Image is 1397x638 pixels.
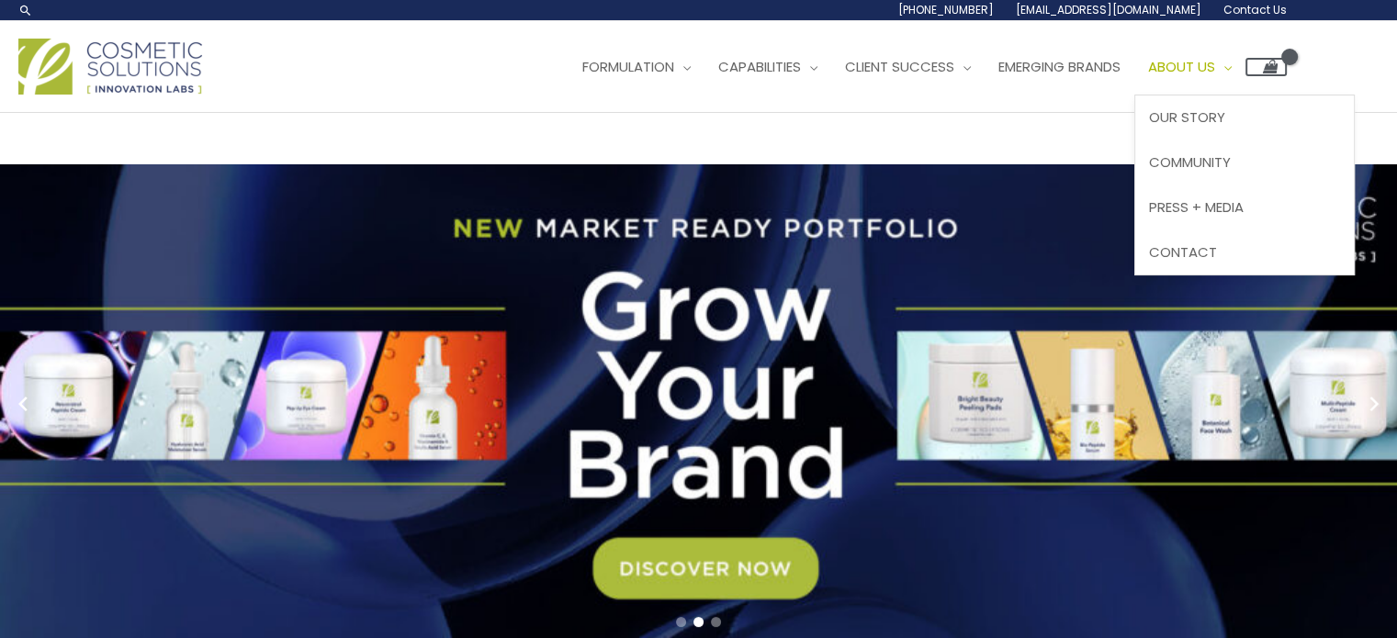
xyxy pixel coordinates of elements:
[693,617,704,627] span: Go to slide 2
[1135,185,1354,229] a: Press + Media
[1148,57,1215,76] span: About Us
[569,39,704,95] a: Formulation
[831,39,985,95] a: Client Success
[985,39,1134,95] a: Emerging Brands
[18,39,202,95] img: Cosmetic Solutions Logo
[898,2,994,17] span: [PHONE_NUMBER]
[845,57,954,76] span: Client Success
[1135,95,1354,140] a: Our Story
[711,617,721,627] span: Go to slide 3
[582,57,674,76] span: Formulation
[718,57,801,76] span: Capabilities
[704,39,831,95] a: Capabilities
[1134,39,1245,95] a: About Us
[555,39,1287,95] nav: Site Navigation
[1149,242,1217,262] span: Contact
[1360,390,1388,418] button: Next slide
[998,57,1121,76] span: Emerging Brands
[1016,2,1201,17] span: [EMAIL_ADDRESS][DOMAIN_NAME]
[1149,107,1225,127] span: Our Story
[1135,229,1354,274] a: Contact
[18,3,33,17] a: Search icon link
[1149,152,1231,172] span: Community
[1135,140,1354,185] a: Community
[676,617,686,627] span: Go to slide 1
[1223,2,1287,17] span: Contact Us
[9,390,37,418] button: Previous slide
[1149,197,1244,217] span: Press + Media
[1245,58,1287,76] a: View Shopping Cart, empty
